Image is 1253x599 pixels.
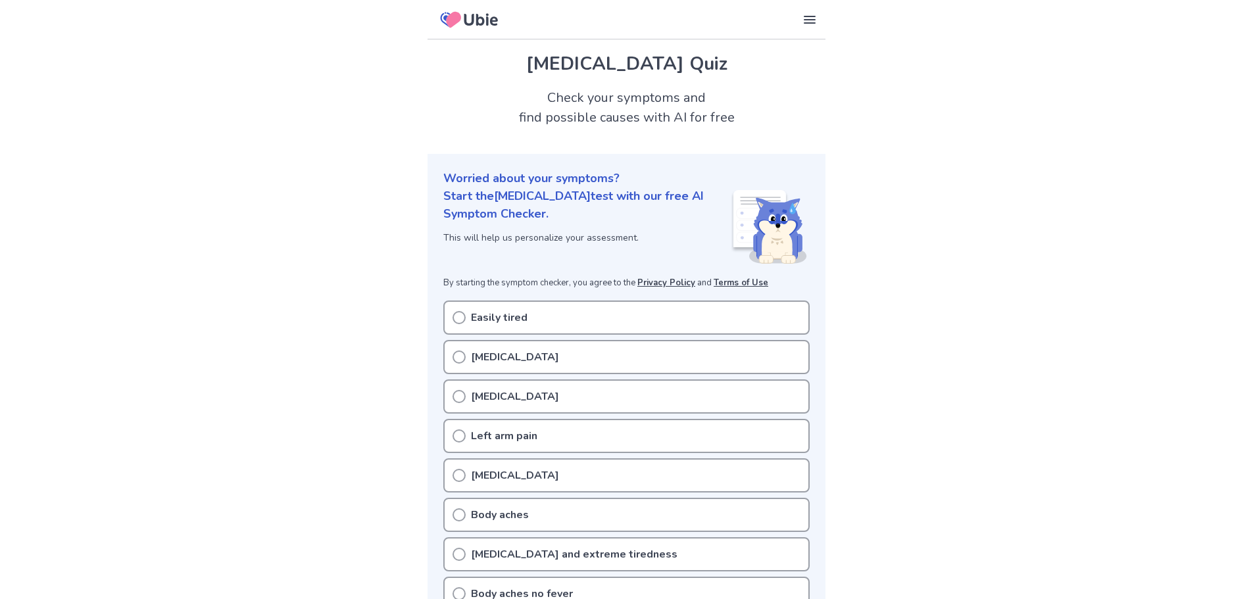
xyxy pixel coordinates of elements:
[471,546,677,562] p: [MEDICAL_DATA] and extreme tiredness
[731,190,807,264] img: Shiba
[471,428,537,444] p: Left arm pain
[471,389,559,404] p: [MEDICAL_DATA]
[443,50,810,78] h1: [MEDICAL_DATA] Quiz
[714,277,768,289] a: Terms of Use
[471,507,529,523] p: Body aches
[471,467,559,483] p: [MEDICAL_DATA]
[471,349,559,365] p: [MEDICAL_DATA]
[443,231,731,245] p: This will help us personalize your assessment.
[428,88,825,128] h2: Check your symptoms and find possible causes with AI for free
[443,277,810,290] p: By starting the symptom checker, you agree to the and
[443,170,810,187] p: Worried about your symptoms?
[471,310,528,325] p: Easily tired
[637,277,695,289] a: Privacy Policy
[443,187,731,223] p: Start the [MEDICAL_DATA] test with our free AI Symptom Checker.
